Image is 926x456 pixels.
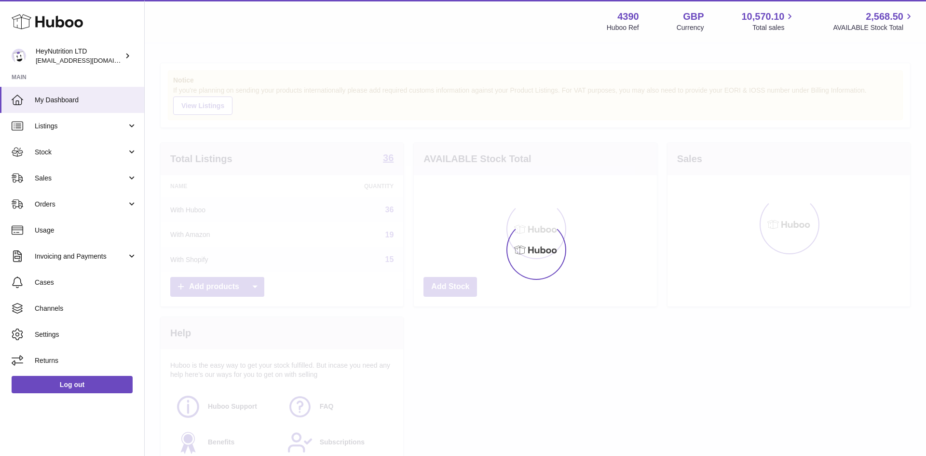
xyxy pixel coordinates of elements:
[677,23,704,32] div: Currency
[833,23,914,32] span: AVAILABLE Stock Total
[35,174,127,183] span: Sales
[607,23,639,32] div: Huboo Ref
[35,200,127,209] span: Orders
[36,56,142,64] span: [EMAIL_ADDRESS][DOMAIN_NAME]
[35,330,137,339] span: Settings
[617,10,639,23] strong: 4390
[35,96,137,105] span: My Dashboard
[35,148,127,157] span: Stock
[35,122,127,131] span: Listings
[741,10,795,32] a: 10,570.10 Total sales
[833,10,914,32] a: 2,568.50 AVAILABLE Stock Total
[741,10,784,23] span: 10,570.10
[866,10,903,23] span: 2,568.50
[35,252,127,261] span: Invoicing and Payments
[36,47,123,65] div: HeyNutrition LTD
[35,304,137,313] span: Channels
[35,278,137,287] span: Cases
[35,356,137,365] span: Returns
[752,23,795,32] span: Total sales
[35,226,137,235] span: Usage
[12,376,133,393] a: Log out
[12,49,26,63] img: info@heynutrition.com
[683,10,704,23] strong: GBP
